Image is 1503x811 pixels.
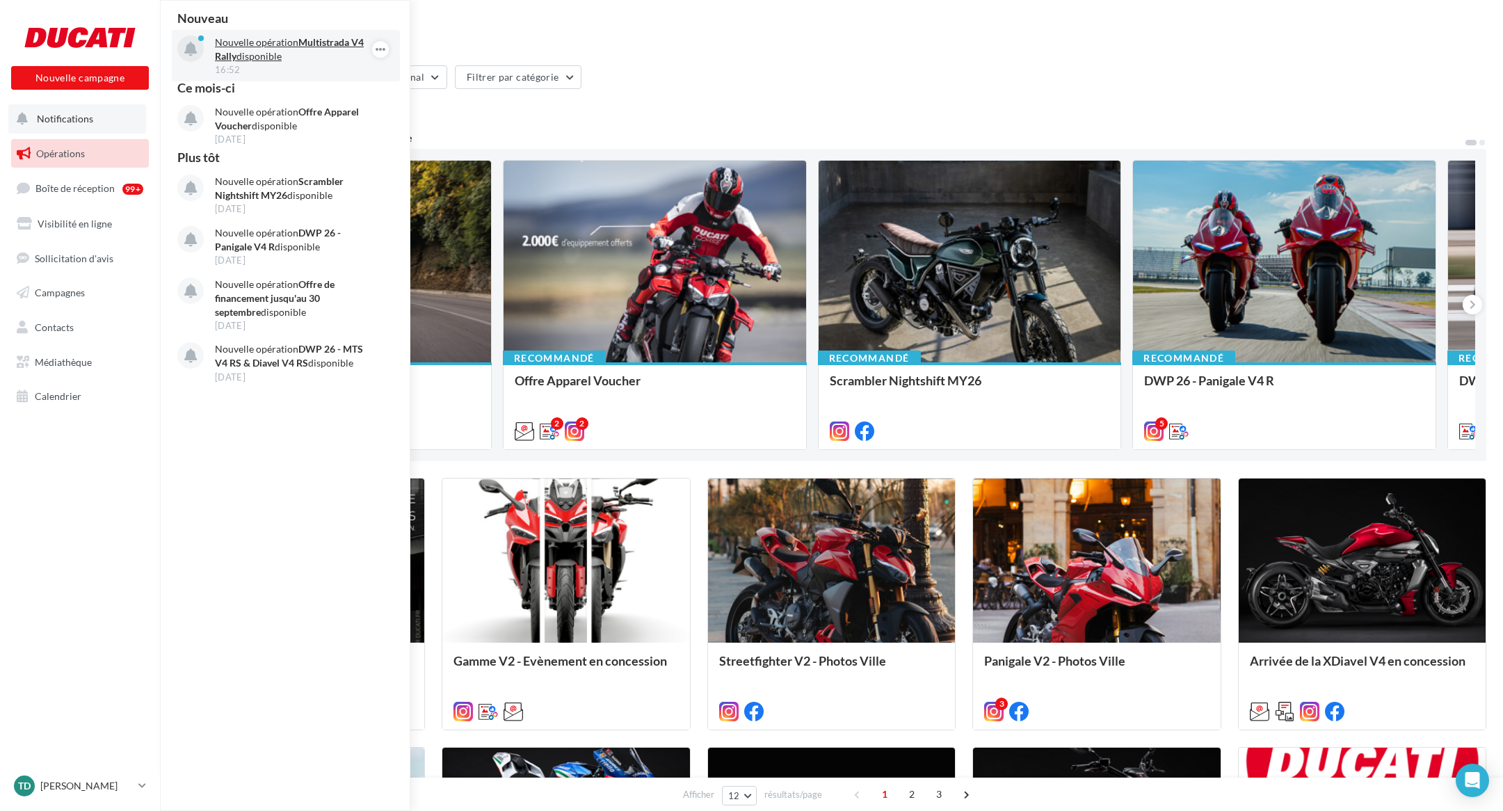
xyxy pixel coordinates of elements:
span: Opérations [36,147,85,159]
button: 12 [722,786,757,805]
span: 2 [901,783,923,805]
a: Opérations [8,139,152,168]
p: [PERSON_NAME] [40,779,133,793]
span: 3 [928,783,950,805]
button: Nouvelle campagne [11,66,149,90]
a: Boîte de réception99+ [8,173,152,203]
div: 2 [576,417,588,430]
span: 1 [874,783,896,805]
div: 6 opérations recommandées par votre enseigne [177,132,1464,143]
a: TD [PERSON_NAME] [11,773,149,799]
div: Offre Apparel Voucher [515,374,795,401]
div: 99+ [122,184,143,195]
div: Scrambler Nightshift MY26 [830,374,1110,401]
div: Open Intercom Messenger [1456,764,1489,797]
a: Sollicitation d'avis [8,244,152,273]
div: 5 [1155,417,1168,430]
div: Recommandé [1132,351,1235,366]
span: 12 [728,790,740,801]
a: Campagnes [8,278,152,307]
a: Visibilité en ligne [8,209,152,239]
span: Visibilité en ligne [38,218,112,230]
span: Médiathèque [35,356,92,368]
span: Sollicitation d'avis [35,252,113,264]
span: Contacts [35,321,74,333]
div: Arrivée de la XDiavel V4 en concession [1250,654,1474,682]
a: Médiathèque [8,348,152,377]
span: Campagnes [35,287,85,298]
span: TD [18,779,31,793]
div: Panigale V2 - Photos Ville [984,654,1209,682]
span: Notifications [37,113,93,125]
div: Recommandé [503,351,606,366]
div: Gamme V2 - Evènement en concession [453,654,678,682]
a: Calendrier [8,382,152,411]
div: Recommandé [818,351,921,366]
span: résultats/page [764,788,822,801]
button: Notifications [8,104,146,134]
span: Calendrier [35,390,81,402]
div: 3 [995,698,1008,710]
div: Streetfighter V2 - Photos Ville [719,654,944,682]
div: Opérations marketing [177,22,1486,43]
button: Filtrer par catégorie [455,65,581,89]
div: DWP 26 - Panigale V4 R [1144,374,1424,401]
div: 2 [551,417,563,430]
span: Boîte de réception [35,182,115,194]
a: Contacts [8,313,152,342]
span: Afficher [683,788,714,801]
